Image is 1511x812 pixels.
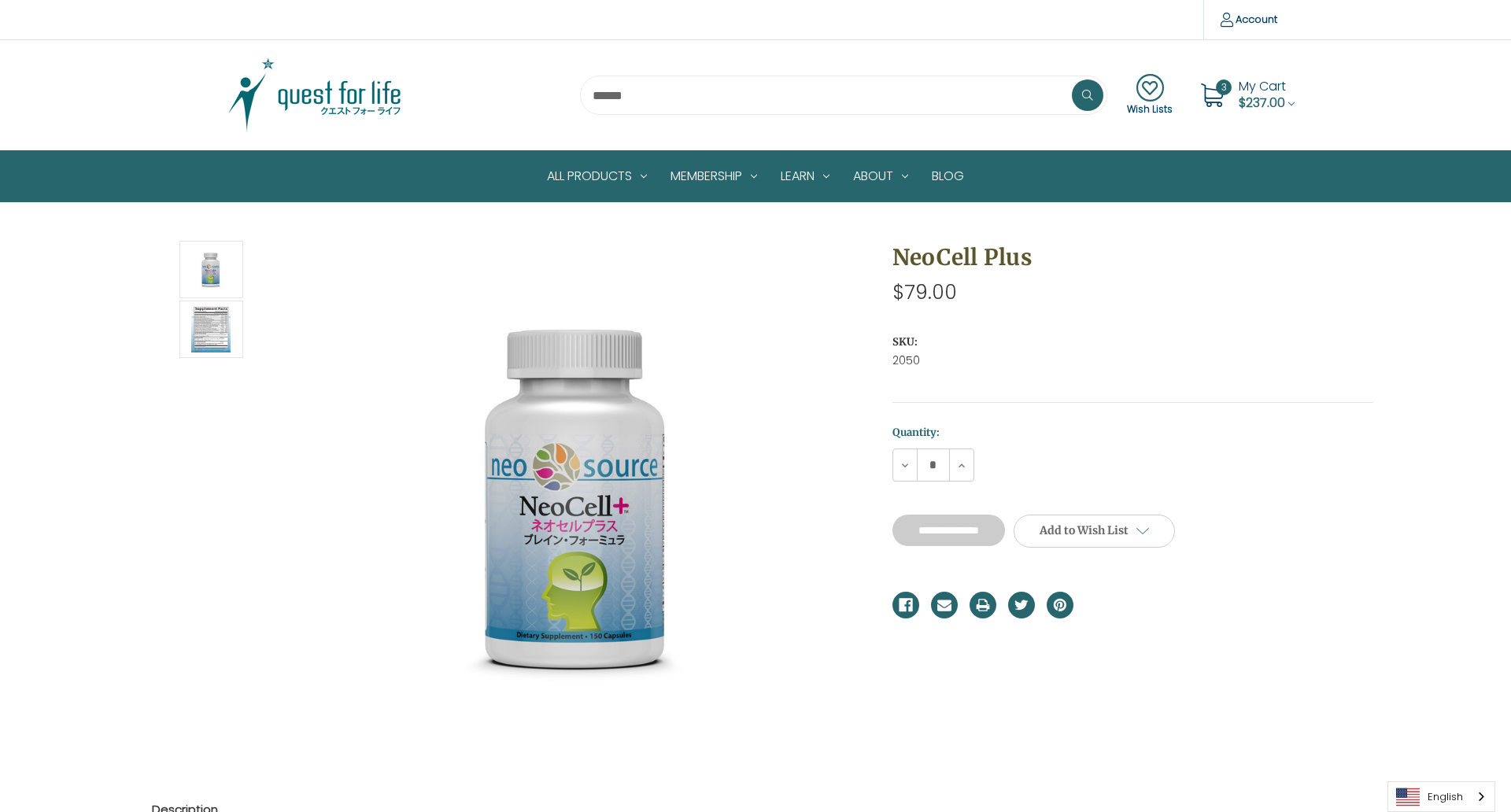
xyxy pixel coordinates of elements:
img: NeoCell Plus [191,303,231,356]
a: All Products [535,151,659,201]
span: My Cart [1239,77,1286,95]
a: Membership [659,151,769,201]
span: Add to Wish List [1040,523,1129,537]
span: $237.00 [1239,94,1285,112]
a: Learn [769,151,841,201]
a: Add to Wish List [1014,515,1175,548]
label: Quantity: [892,425,1373,441]
span: 3 [1216,79,1232,95]
dt: SKU: [892,334,1369,350]
img: NeoCell Plus [380,304,774,697]
h1: NeoCell Plus [892,241,1373,274]
a: About [841,151,920,201]
img: Quest Group [216,56,413,135]
a: Blog [920,151,976,201]
a: Wish Lists [1127,74,1173,116]
a: Print [970,592,996,618]
dd: 2050 [892,352,1373,369]
span: $79.00 [892,279,957,306]
a: Cart with 3 items [1239,77,1295,112]
img: NeoCell Plus [191,243,231,296]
